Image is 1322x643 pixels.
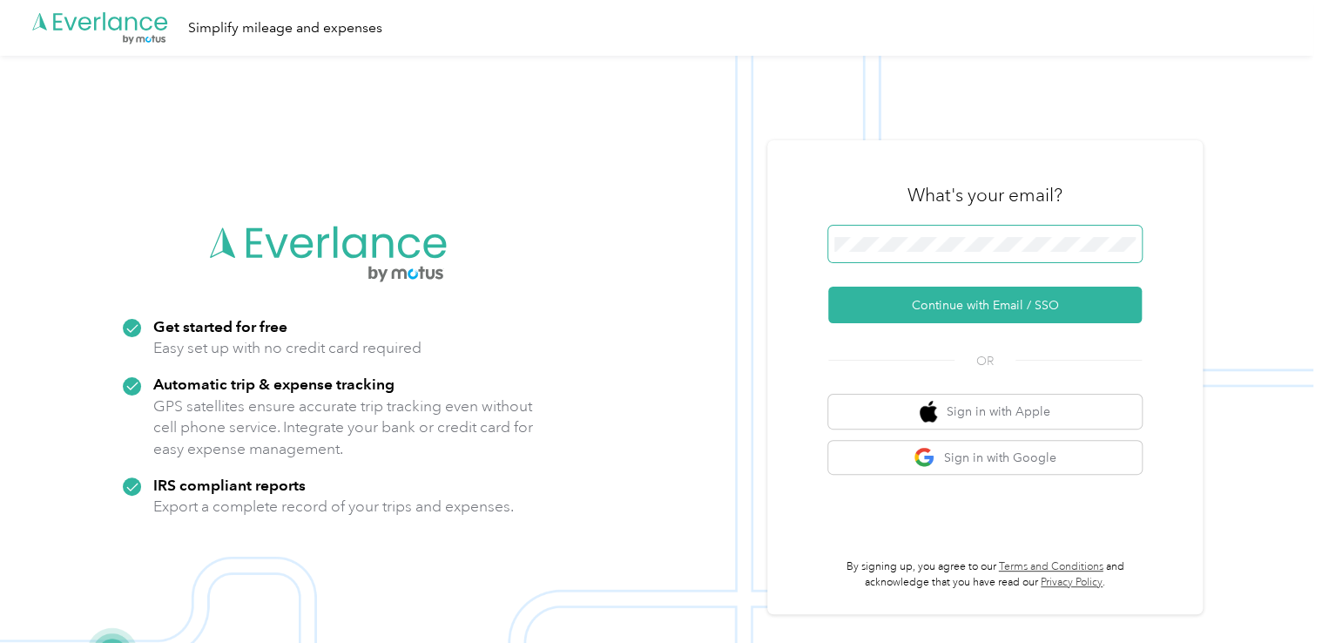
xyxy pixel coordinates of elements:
img: google logo [914,447,935,469]
button: apple logoSign in with Apple [828,395,1142,429]
strong: Get started for free [153,317,287,335]
span: OR [954,352,1015,370]
p: By signing up, you agree to our and acknowledge that you have read our . [828,559,1142,590]
p: Export a complete record of your trips and expenses. [153,496,514,518]
h3: What's your email? [907,183,1062,207]
strong: Automatic trip & expense tracking [153,375,395,393]
button: Continue with Email / SSO [828,287,1142,323]
a: Terms and Conditions [999,560,1103,573]
button: google logoSign in with Google [828,441,1142,475]
p: GPS satellites ensure accurate trip tracking even without cell phone service. Integrate your bank... [153,396,534,460]
a: Privacy Policy [1041,576,1103,589]
p: Easy set up with no credit card required [153,337,422,359]
strong: IRS compliant reports [153,476,306,494]
img: apple logo [920,401,937,423]
div: Simplify mileage and expenses [188,17,382,39]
